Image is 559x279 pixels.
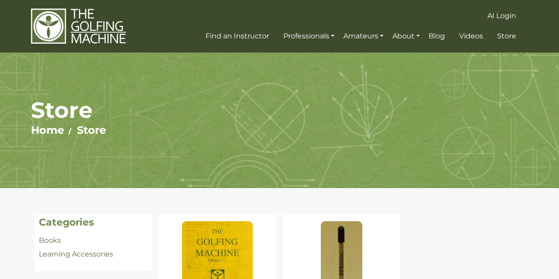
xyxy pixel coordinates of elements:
[459,32,483,40] span: Videos
[429,32,445,40] span: Blog
[31,124,64,136] a: Home
[31,8,126,45] img: The Golfing Machine
[39,217,148,228] h4: Categories
[39,250,113,258] a: Learning Accessories
[31,97,528,124] h1: Store
[495,28,518,44] a: Store
[426,28,447,44] a: Blog
[205,32,269,40] span: Find an Instructor
[281,28,337,44] a: Professionals
[77,124,106,136] a: Store
[341,28,386,44] a: Amateurs
[487,11,516,20] span: AI Login
[485,8,518,24] a: AI Login
[497,32,516,40] span: Store
[39,236,61,245] a: Books
[390,28,422,44] a: About
[203,28,271,44] a: Find an Instructor
[457,28,485,44] a: Videos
